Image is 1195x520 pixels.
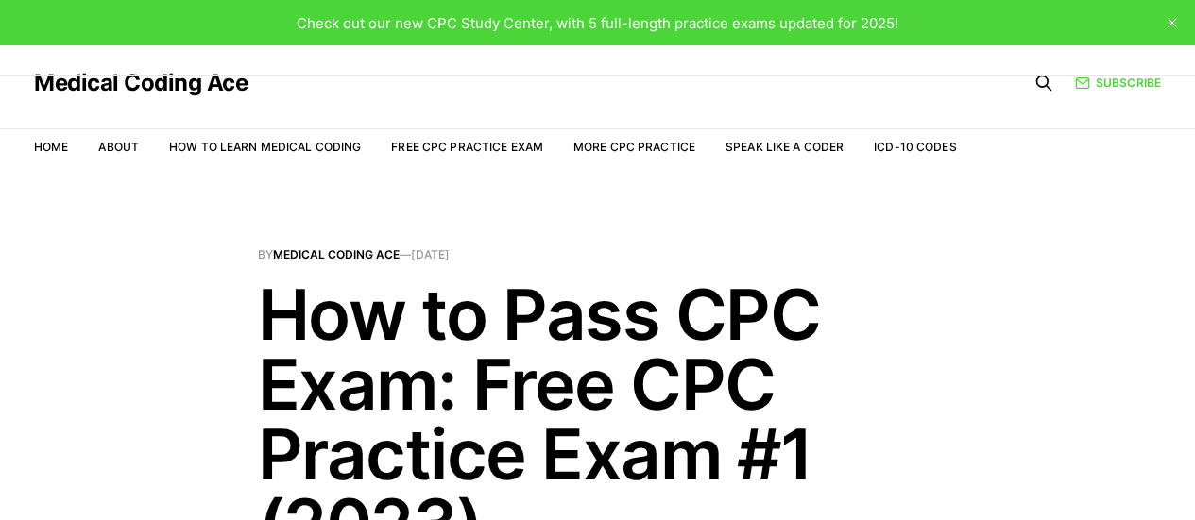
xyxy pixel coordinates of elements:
[874,140,956,154] a: ICD-10 Codes
[391,140,543,154] a: Free CPC Practice Exam
[34,72,248,94] a: Medical Coding Ace
[273,247,400,261] a: Medical Coding Ace
[258,249,938,260] span: By —
[297,14,898,32] span: Check out our new CPC Study Center, with 5 full-length practice exams updated for 2025!
[169,140,361,154] a: How to Learn Medical Coding
[1075,74,1161,92] a: Subscribe
[411,247,450,261] time: [DATE]
[726,140,844,154] a: Speak Like a Coder
[573,140,695,154] a: More CPC Practice
[34,140,68,154] a: Home
[98,140,139,154] a: About
[1157,8,1187,38] button: close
